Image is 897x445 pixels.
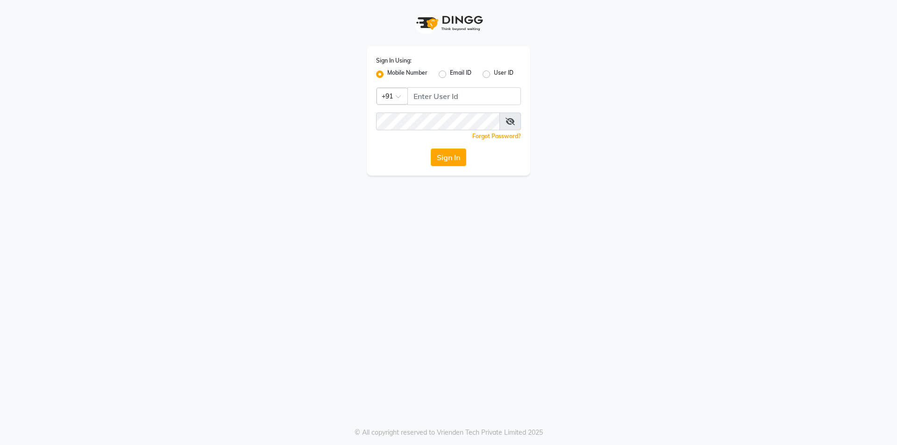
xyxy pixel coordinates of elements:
label: Sign In Using: [376,57,412,65]
input: Username [376,113,500,130]
label: Email ID [450,69,471,80]
img: logo1.svg [411,9,486,37]
a: Forgot Password? [472,133,521,140]
input: Username [407,87,521,105]
button: Sign In [431,148,466,166]
label: User ID [494,69,513,80]
label: Mobile Number [387,69,427,80]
